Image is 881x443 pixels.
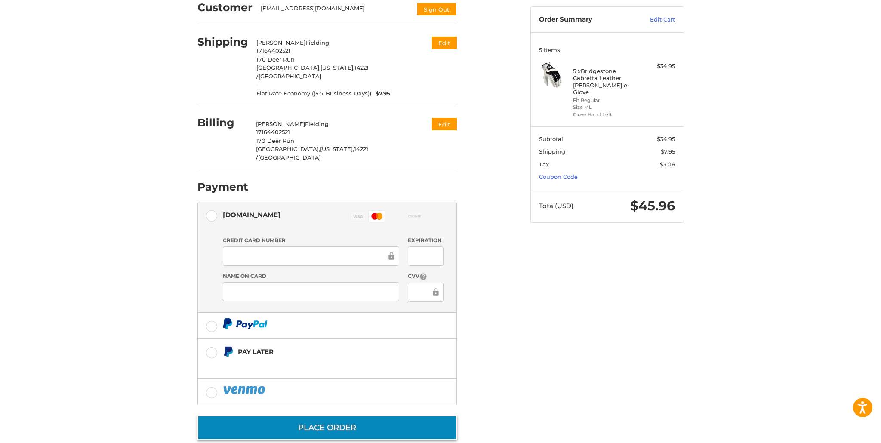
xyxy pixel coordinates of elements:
label: Expiration [408,237,444,244]
span: [GEOGRAPHIC_DATA] [258,154,321,161]
div: [DOMAIN_NAME] [223,208,280,222]
span: 14221 / [256,145,368,161]
span: $7.95 [661,148,675,155]
span: [GEOGRAPHIC_DATA], [256,64,320,71]
span: Total (USD) [539,202,573,210]
a: Edit Cart [631,15,675,24]
h3: Order Summary [539,15,631,24]
span: Fielding [305,120,329,127]
span: [PERSON_NAME] [256,120,305,127]
button: Edit [432,37,457,49]
h2: Shipping [197,35,248,49]
h2: Billing [197,116,248,129]
h2: Payment [197,180,248,194]
div: $34.95 [641,62,675,71]
span: Tax [539,161,549,168]
li: Glove Hand Left [573,111,639,118]
iframe: Google Customer Reviews [810,420,881,443]
label: Credit Card Number [223,237,399,244]
div: Pay Later [238,345,403,359]
span: $34.95 [657,135,675,142]
a: Coupon Code [539,173,578,180]
li: Size ML [573,104,639,111]
span: Flat Rate Economy ((5-7 Business Days)) [256,89,371,98]
iframe: PayPal Message 1 [223,361,403,368]
span: $7.95 [371,89,390,98]
h2: Customer [197,1,253,14]
span: $45.96 [630,198,675,214]
button: Place Order [197,415,457,440]
span: 17164402521 [256,129,290,135]
span: [US_STATE], [320,145,354,152]
span: [US_STATE], [320,64,354,71]
h4: 5 x Bridgestone Cabretta Leather [PERSON_NAME] e-Glove [573,68,639,95]
img: PayPal icon [223,385,267,395]
button: Edit [432,118,457,130]
button: Sign Out [416,2,457,16]
span: [PERSON_NAME] [256,39,305,46]
span: [GEOGRAPHIC_DATA], [256,145,320,152]
span: [GEOGRAPHIC_DATA] [259,73,321,80]
label: Name on Card [223,272,399,280]
span: 170 Deer Run [256,56,295,63]
span: Subtotal [539,135,563,142]
div: [EMAIL_ADDRESS][DOMAIN_NAME] [261,4,408,16]
li: Fit Regular [573,97,639,104]
span: 14221 / [256,64,369,80]
img: Pay Later icon [223,346,234,357]
span: Fielding [305,39,329,46]
img: PayPal icon [223,318,268,329]
span: 170 Deer Run [256,137,294,144]
h3: 5 Items [539,46,675,53]
span: Shipping [539,148,565,155]
label: CVV [408,272,444,280]
span: $3.06 [660,161,675,168]
span: 17164402521 [256,47,290,54]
